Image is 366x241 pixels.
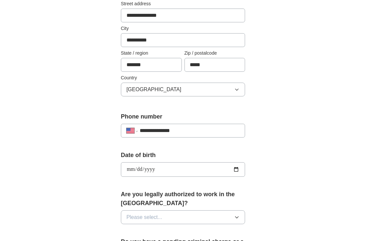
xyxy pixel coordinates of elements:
label: Country [121,74,245,81]
button: Please select... [121,210,245,224]
label: Zip / postalcode [184,50,245,57]
span: Please select... [127,213,162,221]
label: Date of birth [121,151,245,160]
label: Street address [121,0,245,7]
span: [GEOGRAPHIC_DATA] [127,86,182,94]
label: Are you legally authorized to work in the [GEOGRAPHIC_DATA]? [121,190,245,208]
label: City [121,25,245,32]
label: State / region [121,50,182,57]
label: Phone number [121,112,245,121]
button: [GEOGRAPHIC_DATA] [121,83,245,96]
